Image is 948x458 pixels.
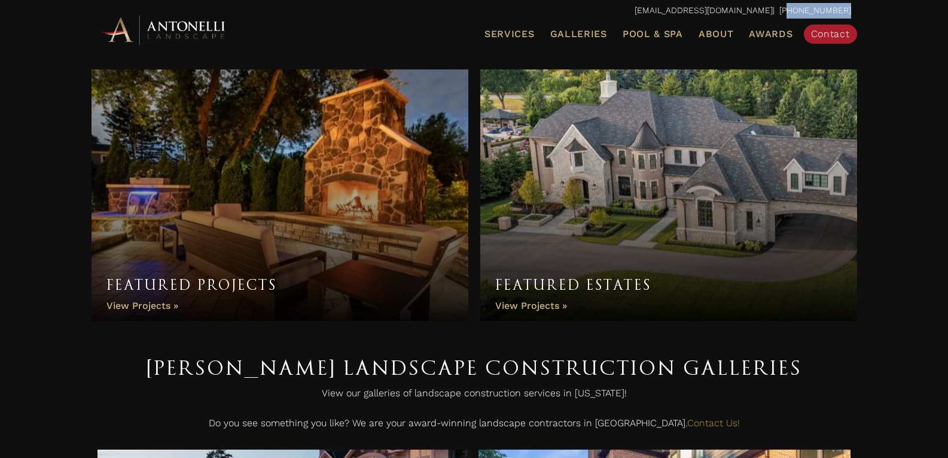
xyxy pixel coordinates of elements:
[623,28,683,40] span: Pool & Spa
[811,28,850,40] span: Contact
[687,417,740,429] a: Contact Us!
[550,28,607,40] span: Galleries
[749,28,792,40] span: Awards
[97,13,229,46] img: Antonelli Horizontal Logo
[97,414,851,438] p: Do you see something you like? We are your award-winning landscape contractors in [GEOGRAPHIC_DATA].
[744,26,797,42] a: Awards
[618,26,688,42] a: Pool & Spa
[480,26,539,42] a: Services
[97,3,851,19] p: | [PHONE_NUMBER]
[97,384,851,408] p: View our galleries of landscape construction services in [US_STATE]!
[484,29,535,39] span: Services
[635,5,773,15] a: [EMAIL_ADDRESS][DOMAIN_NAME]
[804,25,857,44] a: Contact
[97,351,851,384] h1: [PERSON_NAME] Landscape Construction Galleries
[545,26,612,42] a: Galleries
[694,26,739,42] a: About
[699,29,734,39] span: About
